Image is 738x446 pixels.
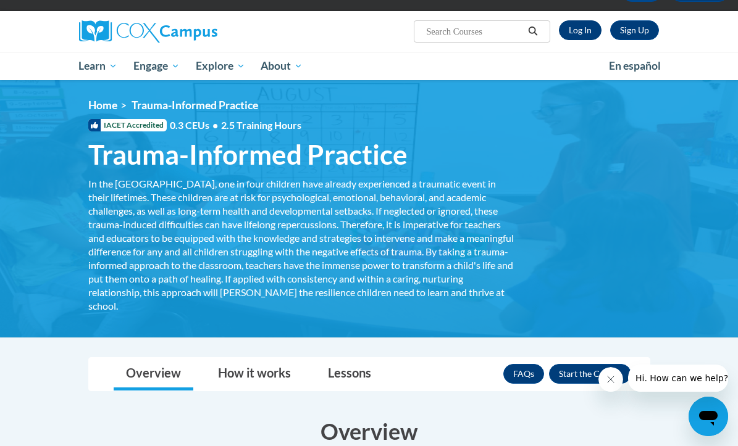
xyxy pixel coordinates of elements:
[196,59,245,73] span: Explore
[601,53,669,79] a: En español
[70,52,669,80] div: Main menu
[71,52,126,80] a: Learn
[88,138,408,171] span: Trauma-Informed Practice
[261,59,303,73] span: About
[114,358,193,390] a: Overview
[253,52,311,80] a: About
[689,397,728,436] iframe: Button to launch messaging window
[221,119,301,131] span: 2.5 Training Hours
[188,52,253,80] a: Explore
[133,59,180,73] span: Engage
[598,367,623,392] iframe: Close message
[212,119,218,131] span: •
[503,364,544,384] a: FAQs
[425,24,524,39] input: Search Courses
[88,177,514,313] div: In the [GEOGRAPHIC_DATA], one in four children have already experienced a traumatic event in thei...
[628,365,728,392] iframe: Message from company
[316,358,384,390] a: Lessons
[609,59,661,72] span: En español
[610,20,659,40] a: Register
[170,118,301,132] span: 0.3 CEUs
[549,364,631,384] button: Enroll
[79,20,260,43] a: Cox Campus
[524,24,542,39] button: Search
[78,59,117,73] span: Learn
[88,99,117,112] a: Home
[206,358,303,390] a: How it works
[132,99,258,112] span: Trauma-Informed Practice
[559,20,602,40] a: Log In
[88,119,167,131] span: IACET Accredited
[79,20,217,43] img: Cox Campus
[125,52,188,80] a: Engage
